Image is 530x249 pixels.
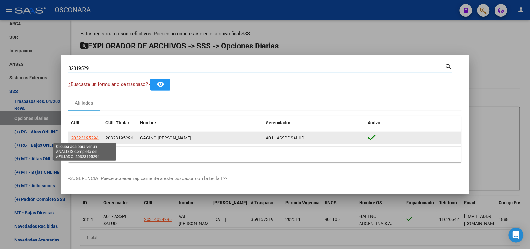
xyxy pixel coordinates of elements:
span: 20323195294 [105,135,133,140]
datatable-header-cell: Nombre [138,116,263,130]
span: Gerenciador [266,120,290,125]
span: CUIL Titular [105,120,129,125]
datatable-header-cell: CUIL Titular [103,116,138,130]
span: CUIL [71,120,80,125]
span: Activo [368,120,381,125]
div: 1 total [68,147,462,162]
p: -SUGERENCIA: Puede acceder rapidamente a este buscador con la tecla F2- [68,175,462,182]
span: 20323195294 [71,135,99,140]
mat-icon: search [445,62,452,70]
datatable-header-cell: Gerenciador [263,116,365,130]
div: GAGINO [PERSON_NAME] [140,134,261,142]
span: A01 - ASSPE SALUD [266,135,304,140]
span: ¿Buscaste un formulario de traspaso? - [68,82,150,87]
datatable-header-cell: CUIL [68,116,103,130]
div: Afiliados [75,99,94,107]
datatable-header-cell: Activo [365,116,462,130]
div: Open Intercom Messenger [509,228,524,243]
mat-icon: remove_red_eye [157,81,164,88]
span: Nombre [140,120,156,125]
